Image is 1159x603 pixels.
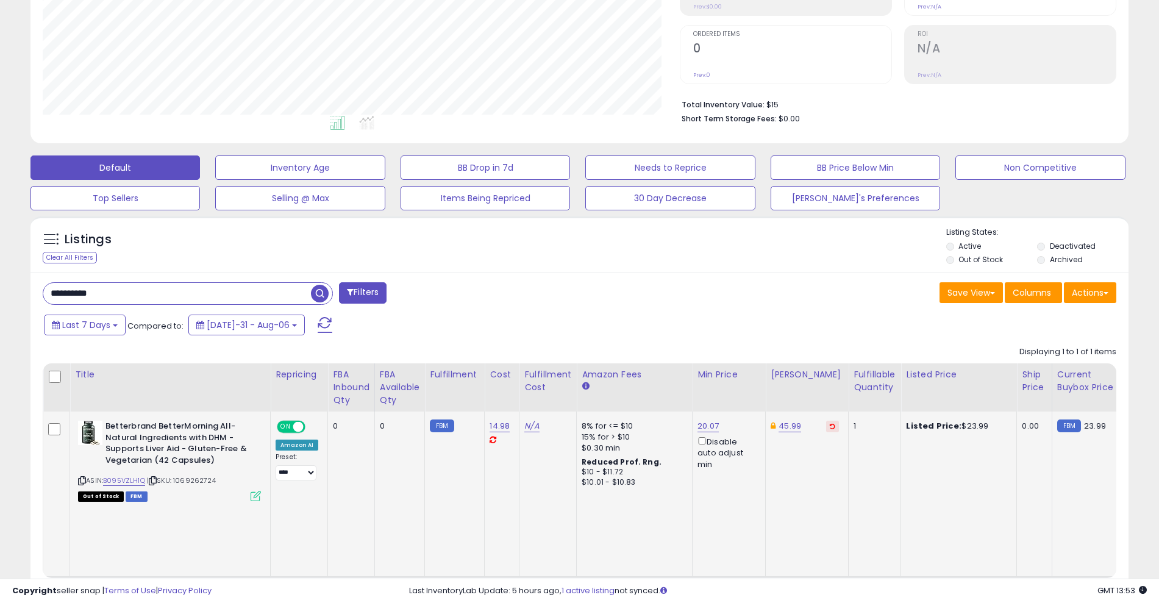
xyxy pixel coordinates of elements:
h2: N/A [918,41,1116,58]
div: 0.00 [1022,421,1042,432]
div: Ship Price [1022,368,1046,394]
small: Amazon Fees. [582,381,589,392]
span: 2025-08-14 13:53 GMT [1097,585,1147,596]
a: 1 active listing [562,585,615,596]
button: 30 Day Decrease [585,186,755,210]
span: Ordered Items [693,31,891,38]
div: ASIN: [78,421,261,500]
a: Terms of Use [104,585,156,596]
label: Out of Stock [958,254,1003,265]
span: $0.00 [779,113,800,124]
button: Actions [1064,282,1116,303]
button: Filters [339,282,387,304]
div: Min Price [697,368,760,381]
a: Privacy Policy [158,585,212,596]
div: Last InventoryLab Update: 5 hours ago, not synced. [409,585,1147,597]
button: Inventory Age [215,155,385,180]
b: Short Term Storage Fees: [682,113,777,124]
div: Clear All Filters [43,252,97,263]
button: [PERSON_NAME]'s Preferences [771,186,940,210]
div: Displaying 1 to 1 of 1 items [1019,346,1116,358]
button: BB Price Below Min [771,155,940,180]
div: 1 [854,421,891,432]
b: Total Inventory Value: [682,99,765,110]
div: Fulfillment [430,368,479,381]
span: OFF [304,422,323,432]
label: Deactivated [1050,241,1096,251]
div: FBA inbound Qty [333,368,369,407]
button: Selling @ Max [215,186,385,210]
span: ROI [918,31,1116,38]
div: [PERSON_NAME] [771,368,843,381]
div: seller snap | | [12,585,212,597]
a: 20.07 [697,420,719,432]
div: Cost [490,368,514,381]
button: Top Sellers [30,186,200,210]
a: 14.98 [490,420,510,432]
label: Archived [1050,254,1083,265]
small: FBM [1057,419,1081,432]
button: [DATE]-31 - Aug-06 [188,315,305,335]
a: N/A [524,420,539,432]
small: Prev: N/A [918,71,941,79]
span: Compared to: [127,320,184,332]
div: $10.01 - $10.83 [582,477,683,488]
div: Disable auto adjust min [697,435,756,470]
div: Fulfillable Quantity [854,368,896,394]
small: Prev: N/A [918,3,941,10]
div: Fulfillment Cost [524,368,571,394]
h5: Listings [65,231,112,248]
div: Preset: [276,453,318,480]
b: Betterbrand BetterMorning All-Natural Ingredients with DHM - Supports Liver Aid - Gluten-Free & V... [105,421,254,469]
button: Default [30,155,200,180]
div: 15% for > $10 [582,432,683,443]
div: $0.30 min [582,443,683,454]
b: Listed Price: [906,420,961,432]
div: $10 - $11.72 [582,467,683,477]
button: Needs to Reprice [585,155,755,180]
div: Current Buybox Price [1057,368,1120,394]
div: 8% for <= $10 [582,421,683,432]
button: Non Competitive [955,155,1125,180]
b: Reduced Prof. Rng. [582,457,662,467]
li: $15 [682,96,1107,111]
button: Save View [940,282,1003,303]
span: Columns [1013,287,1051,299]
div: Title [75,368,265,381]
div: FBA Available Qty [380,368,419,407]
div: $23.99 [906,421,1007,432]
small: FBM [430,419,454,432]
span: | SKU: 1069262724 [147,476,216,485]
button: BB Drop in 7d [401,155,570,180]
img: 41Vf9RweijL._SL40_.jpg [78,421,102,445]
div: Amazon Fees [582,368,687,381]
div: Amazon AI [276,440,318,451]
small: Prev: 0 [693,71,710,79]
a: 45.99 [779,420,801,432]
small: Prev: $0.00 [693,3,722,10]
span: Last 7 Days [62,319,110,331]
label: Active [958,241,981,251]
span: [DATE]-31 - Aug-06 [207,319,290,331]
h2: 0 [693,41,891,58]
strong: Copyright [12,585,57,596]
a: B095VZLH1Q [103,476,145,486]
div: 0 [333,421,365,432]
span: FBM [126,491,148,502]
button: Last 7 Days [44,315,126,335]
span: All listings that are currently out of stock and unavailable for purchase on Amazon [78,491,124,502]
button: Columns [1005,282,1062,303]
span: ON [278,422,293,432]
div: 0 [380,421,415,432]
span: 23.99 [1084,420,1106,432]
div: Repricing [276,368,323,381]
div: Listed Price [906,368,1011,381]
p: Listing States: [946,227,1129,238]
button: Items Being Repriced [401,186,570,210]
